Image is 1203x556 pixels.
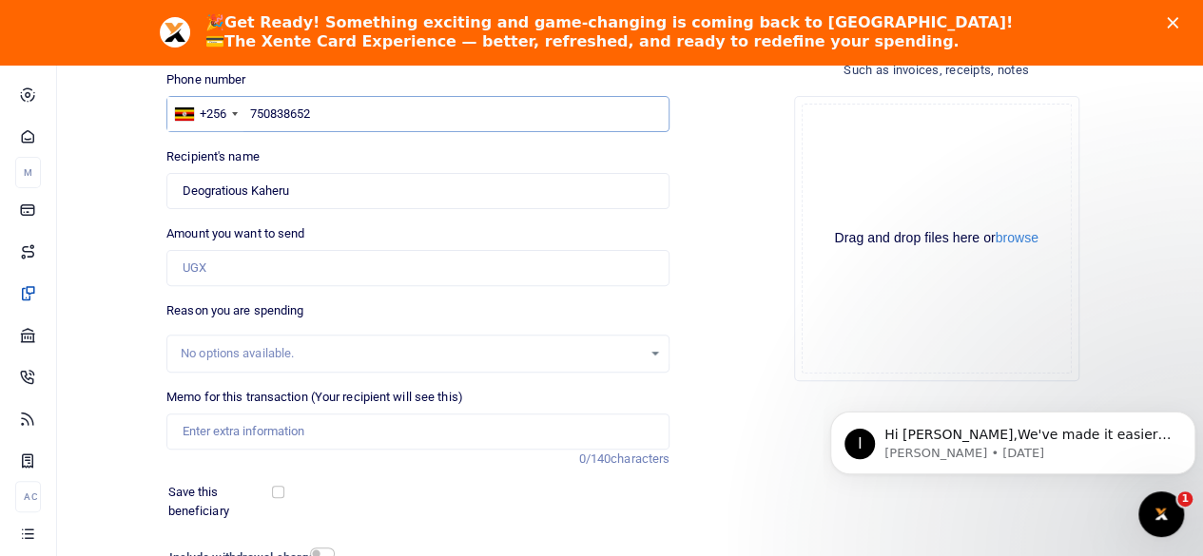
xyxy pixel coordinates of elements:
label: Reason you are spending [166,301,303,320]
label: Memo for this transaction (Your recipient will see this) [166,388,463,407]
button: browse [996,231,1038,244]
label: Recipient's name [166,147,260,166]
div: +256 [200,105,226,124]
label: Phone number [166,70,245,89]
div: Close [1167,17,1186,29]
b: The Xente Card Experience — better, refreshed, and ready to redefine your spending. [224,32,959,50]
input: UGX [166,250,669,286]
div: 🎉 💳 [205,13,1013,51]
h4: Such as invoices, receipts, notes [685,60,1188,81]
li: M [15,157,41,188]
div: Uganda: +256 [167,97,243,131]
b: Get Ready! Something exciting and game-changing is coming back to [GEOGRAPHIC_DATA]! [224,13,1013,31]
div: No options available. [181,344,642,363]
iframe: Intercom notifications message [823,372,1203,505]
li: Ac [15,481,41,512]
div: File Uploader [794,96,1079,381]
iframe: Intercom live chat [1138,491,1184,537]
div: Drag and drop files here or [803,229,1071,247]
span: characters [611,451,669,466]
img: Profile image for Aceng [160,17,190,48]
input: Enter phone number [166,96,669,132]
label: Amount you want to send [166,224,304,243]
input: Enter extra information [166,413,669,450]
input: Loading name... [166,173,669,209]
label: Save this beneficiary [168,483,276,520]
span: 1 [1177,491,1193,507]
span: 0/140 [579,451,611,466]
